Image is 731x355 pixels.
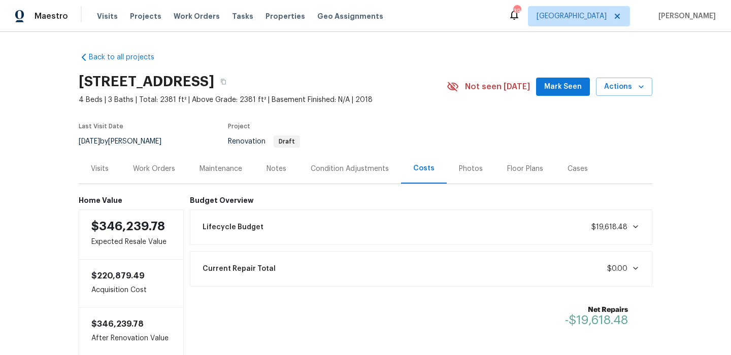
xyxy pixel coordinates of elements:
[79,260,184,307] div: Acquisition Cost
[190,196,653,204] h6: Budget Overview
[565,314,628,326] span: -$19,618.48
[79,138,100,145] span: [DATE]
[97,11,118,21] span: Visits
[79,209,184,260] div: Expected Resale Value
[79,135,174,148] div: by [PERSON_NAME]
[537,11,607,21] span: [GEOGRAPHIC_DATA]
[91,220,165,232] span: $346,239.78
[544,81,582,93] span: Mark Seen
[311,164,389,174] div: Condition Adjustments
[568,164,588,174] div: Cases
[507,164,543,174] div: Floor Plans
[536,78,590,96] button: Mark Seen
[214,73,232,91] button: Copy Address
[607,265,627,272] span: $0.00
[232,13,253,20] span: Tasks
[265,11,305,21] span: Properties
[228,138,300,145] span: Renovation
[79,52,176,62] a: Back to all projects
[413,163,435,173] div: Costs
[91,164,109,174] div: Visits
[275,138,299,145] span: Draft
[174,11,220,21] span: Work Orders
[91,320,144,328] span: $346,239.78
[133,164,175,174] div: Work Orders
[79,196,184,204] h6: Home Value
[130,11,161,21] span: Projects
[465,82,530,92] span: Not seen [DATE]
[79,95,447,105] span: 4 Beds | 3 Baths | Total: 2381 ft² | Above Grade: 2381 ft² | Basement Finished: N/A | 2018
[203,264,276,274] span: Current Repair Total
[267,164,286,174] div: Notes
[317,11,383,21] span: Geo Assignments
[513,6,520,16] div: 39
[79,77,214,87] h2: [STREET_ADDRESS]
[79,123,123,129] span: Last Visit Date
[35,11,68,21] span: Maestro
[565,305,628,315] b: Net Repairs
[200,164,242,174] div: Maintenance
[654,11,716,21] span: [PERSON_NAME]
[596,78,652,96] button: Actions
[203,222,263,232] span: Lifecycle Budget
[228,123,250,129] span: Project
[91,272,145,280] span: $220,879.49
[591,224,627,231] span: $19,618.48
[459,164,483,174] div: Photos
[604,81,644,93] span: Actions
